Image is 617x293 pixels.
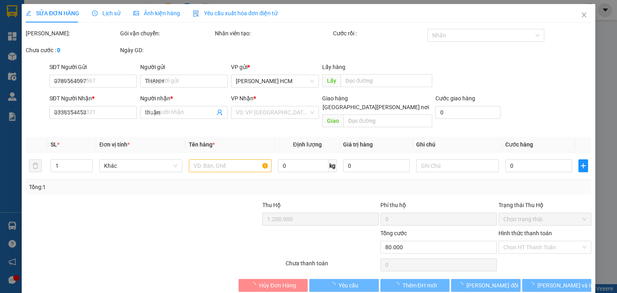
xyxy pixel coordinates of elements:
[259,281,296,290] span: Hủy Đơn Hàng
[26,10,31,16] span: edit
[393,282,402,288] span: loading
[380,201,497,213] div: Phí thu hộ
[92,10,98,16] span: clock-circle
[92,10,121,16] span: Lịch sử
[340,74,432,87] input: Dọc đường
[466,281,518,290] span: [PERSON_NAME] đổi
[579,163,588,169] span: plus
[140,63,228,71] div: Người gửi
[522,279,592,292] button: [PERSON_NAME] và In
[380,230,407,236] span: Tổng cước
[537,281,594,290] span: [PERSON_NAME] và In
[26,46,118,55] div: Chưa cước :
[322,95,347,102] span: Giao hàng
[262,202,280,208] span: Thu Hộ
[435,95,475,102] label: Cước giao hàng
[189,159,272,172] input: VD: Bàn, Ghế
[215,29,331,38] div: Nhân viên tạo:
[451,279,521,292] button: [PERSON_NAME] đổi
[231,63,319,71] div: VP gửi
[339,281,358,290] span: Yêu cầu
[250,282,259,288] span: loading
[309,279,379,292] button: Yêu cầu
[402,281,436,290] span: Thêm ĐH mới
[120,46,213,55] div: Ngày GD:
[416,159,499,172] input: Ghi Chú
[322,114,343,127] span: Giao
[285,259,379,273] div: Chưa thanh toán
[413,137,502,153] th: Ghi chú
[293,141,321,148] span: Định lượng
[133,10,180,16] span: Ảnh kiện hàng
[505,141,533,148] span: Cước hàng
[435,106,501,119] input: Cước giao hàng
[236,75,314,87] span: Trần Phú HCM
[503,213,586,225] span: Chọn trạng thái
[333,29,426,38] div: Cước rồi :
[120,29,213,38] div: Gói vận chuyển:
[329,159,337,172] span: kg
[26,29,118,38] div: [PERSON_NAME]:
[581,12,587,18] span: close
[578,159,588,172] button: plus
[499,201,591,210] div: Trạng thái Thu Hộ
[99,141,129,148] span: Đơn vị tính
[57,47,60,53] b: 0
[499,230,552,236] label: Hình thức thanh toán
[458,282,466,288] span: loading
[231,95,253,102] span: VP Nhận
[193,10,199,17] img: icon
[239,279,308,292] button: Hủy Đơn Hàng
[29,183,239,191] div: Tổng: 1
[140,94,228,103] div: Người nhận
[133,10,139,16] span: picture
[573,4,595,26] button: Close
[49,94,137,103] div: SĐT Người Nhận
[319,103,432,112] span: [GEOGRAPHIC_DATA][PERSON_NAME] nơi
[322,64,345,70] span: Lấy hàng
[51,141,57,148] span: SL
[343,114,432,127] input: Dọc đường
[343,141,373,148] span: Giá trị hàng
[189,141,215,148] span: Tên hàng
[104,160,177,172] span: Khác
[49,63,137,71] div: SĐT Người Gửi
[380,279,450,292] button: Thêm ĐH mới
[29,159,42,172] button: delete
[529,282,537,288] span: loading
[26,10,79,16] span: SỬA ĐƠN HÀNG
[330,282,339,288] span: loading
[193,10,278,16] span: Yêu cầu xuất hóa đơn điện tử
[217,109,223,116] span: user-add
[322,74,340,87] span: Lấy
